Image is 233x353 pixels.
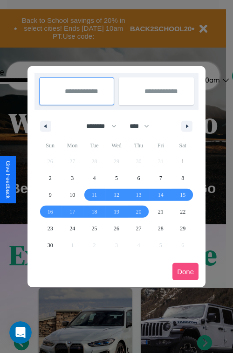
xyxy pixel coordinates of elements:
[83,203,105,220] button: 18
[172,187,194,203] button: 15
[49,170,52,187] span: 2
[181,170,184,187] span: 8
[69,203,75,220] span: 17
[136,203,141,220] span: 20
[136,187,141,203] span: 13
[114,187,119,203] span: 12
[5,161,11,199] div: Give Feedback
[158,220,164,237] span: 28
[61,220,83,237] button: 24
[136,220,141,237] span: 27
[159,170,162,187] span: 7
[105,187,127,203] button: 12
[150,170,171,187] button: 7
[150,203,171,220] button: 21
[39,138,61,153] span: Sun
[114,203,119,220] span: 19
[150,138,171,153] span: Fri
[61,170,83,187] button: 3
[48,203,53,220] span: 16
[180,220,185,237] span: 29
[115,170,118,187] span: 5
[92,187,97,203] span: 11
[150,220,171,237] button: 28
[48,237,53,254] span: 30
[114,220,119,237] span: 26
[105,220,127,237] button: 26
[39,170,61,187] button: 2
[128,138,150,153] span: Thu
[39,220,61,237] button: 23
[92,220,97,237] span: 25
[39,237,61,254] button: 30
[105,138,127,153] span: Wed
[39,187,61,203] button: 9
[128,170,150,187] button: 6
[61,203,83,220] button: 17
[150,187,171,203] button: 14
[172,263,199,280] button: Done
[49,187,52,203] span: 9
[105,170,127,187] button: 5
[158,187,164,203] span: 14
[61,187,83,203] button: 10
[180,187,185,203] span: 15
[172,203,194,220] button: 22
[69,187,75,203] span: 10
[158,203,164,220] span: 21
[71,170,74,187] span: 3
[172,138,194,153] span: Sat
[172,153,194,170] button: 1
[9,321,32,344] iframe: Intercom live chat
[61,138,83,153] span: Mon
[39,203,61,220] button: 16
[69,220,75,237] span: 24
[172,220,194,237] button: 29
[83,187,105,203] button: 11
[83,138,105,153] span: Tue
[83,170,105,187] button: 4
[48,220,53,237] span: 23
[83,220,105,237] button: 25
[172,170,194,187] button: 8
[105,203,127,220] button: 19
[137,170,140,187] span: 6
[128,187,150,203] button: 13
[128,203,150,220] button: 20
[92,203,97,220] span: 18
[128,220,150,237] button: 27
[93,170,96,187] span: 4
[180,203,185,220] span: 22
[181,153,184,170] span: 1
